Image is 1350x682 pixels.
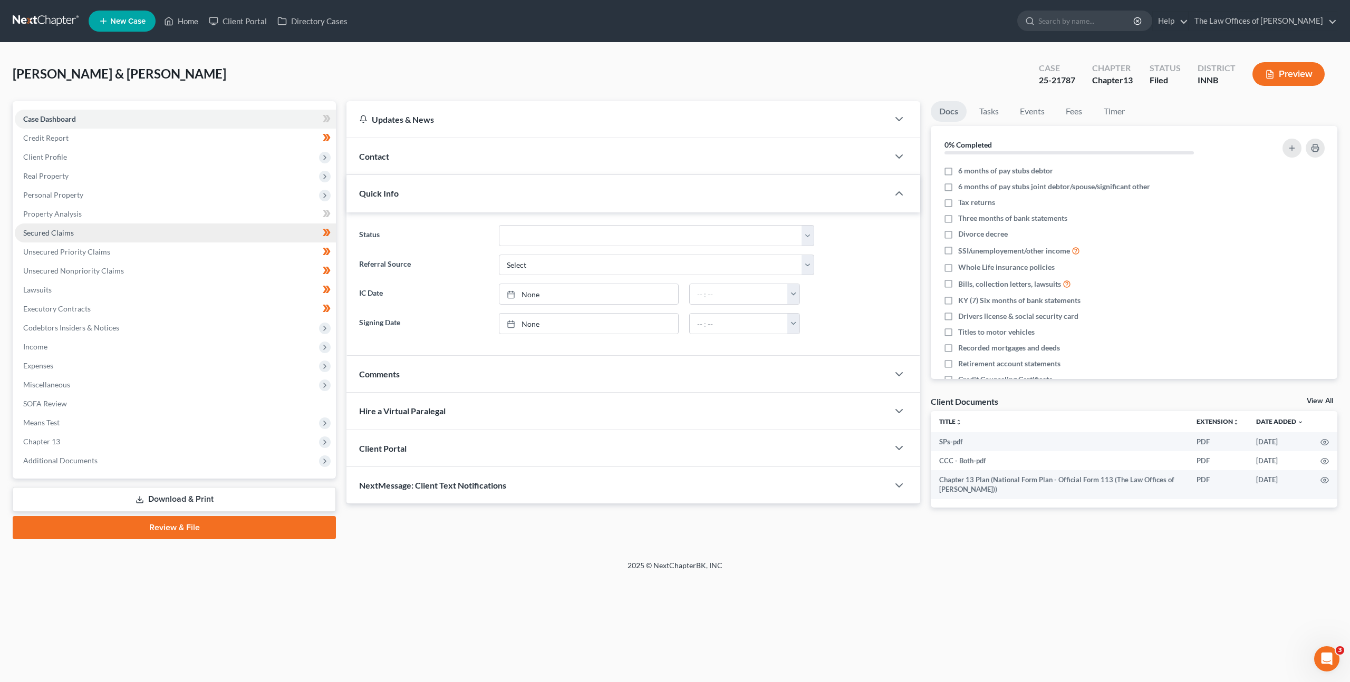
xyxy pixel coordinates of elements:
span: Additional Documents [23,456,98,465]
span: New Case [110,17,146,25]
span: Client Portal [359,443,407,453]
td: Chapter 13 Plan (National Form Plan - Official Form 113 (The Law Offices of [PERSON_NAME])) [931,470,1188,499]
span: Contact [359,151,389,161]
div: 2025 © NextChapterBK, INC [374,560,976,579]
span: Tax returns [958,197,995,208]
a: The Law Offices of [PERSON_NAME] [1189,12,1337,31]
span: Divorce decree [958,229,1008,239]
a: None [499,284,678,304]
span: Codebtors Insiders & Notices [23,323,119,332]
div: 25-21787 [1039,74,1075,86]
td: [DATE] [1248,451,1312,470]
label: Signing Date [354,313,494,334]
a: Unsecured Nonpriority Claims [15,261,336,280]
div: Case [1039,62,1075,74]
span: Three months of bank statements [958,213,1067,223]
label: IC Date [354,284,494,305]
td: PDF [1188,470,1248,499]
span: 13 [1123,75,1133,85]
a: Directory Cases [272,12,353,31]
span: SSI/unemployement/other income [958,246,1070,256]
span: Client Profile [23,152,67,161]
span: Expenses [23,361,53,370]
span: KY (7) Six months of bank statements [958,295,1081,306]
a: None [499,314,678,334]
a: Lawsuits [15,280,336,299]
a: Case Dashboard [15,110,336,129]
span: Recorded mortgages and deeds [958,343,1060,353]
a: Docs [931,101,967,122]
a: Titleunfold_more [939,417,962,425]
span: SOFA Review [23,399,67,408]
span: Credit Report [23,133,69,142]
a: Help [1153,12,1188,31]
input: -- : -- [690,314,788,334]
a: Date Added expand_more [1256,417,1304,425]
span: Lawsuits [23,285,52,294]
div: District [1198,62,1236,74]
a: Secured Claims [15,223,336,242]
a: Credit Report [15,129,336,148]
i: expand_more [1297,419,1304,425]
iframe: Intercom live chat [1314,646,1339,671]
span: NextMessage: Client Text Notifications [359,480,506,490]
div: INNB [1198,74,1236,86]
div: Chapter [1092,74,1133,86]
span: Credit Counseling Certificate [958,374,1053,385]
label: Status [354,225,494,246]
td: [DATE] [1248,432,1312,451]
div: Status [1150,62,1181,74]
a: Tasks [971,101,1007,122]
td: [DATE] [1248,470,1312,499]
a: View All [1307,397,1333,405]
span: Real Property [23,171,69,180]
div: Updates & News [359,114,876,125]
span: Hire a Virtual Paralegal [359,406,446,416]
span: Secured Claims [23,228,74,237]
input: Search by name... [1038,11,1135,31]
div: Filed [1150,74,1181,86]
span: Comments [359,369,400,379]
span: Executory Contracts [23,304,91,313]
a: Download & Print [13,487,336,512]
span: Drivers license & social security card [958,311,1078,321]
span: 6 months of pay stubs joint debtor/spouse/significant other [958,181,1150,192]
td: CCC - Both-pdf [931,451,1188,470]
a: Unsecured Priority Claims [15,242,336,261]
span: Personal Property [23,190,83,199]
span: Income [23,342,47,351]
span: [PERSON_NAME] & [PERSON_NAME] [13,66,226,81]
i: unfold_more [1233,419,1239,425]
span: 6 months of pay stubs debtor [958,165,1053,176]
span: Retirement account statements [958,358,1060,369]
div: Chapter [1092,62,1133,74]
div: Client Documents [931,396,998,407]
span: Unsecured Nonpriority Claims [23,266,124,275]
td: PDF [1188,451,1248,470]
a: Events [1011,101,1053,122]
span: Bills, collection letters, lawsuits [958,279,1061,289]
a: Client Portal [204,12,272,31]
td: SPs-pdf [931,432,1188,451]
span: Quick Info [359,188,399,198]
a: Extensionunfold_more [1197,417,1239,425]
span: Chapter 13 [23,437,60,446]
a: Review & File [13,516,336,539]
td: PDF [1188,432,1248,451]
a: SOFA Review [15,394,336,413]
a: Executory Contracts [15,299,336,318]
strong: 0% Completed [944,140,992,149]
a: Property Analysis [15,204,336,223]
a: Home [159,12,204,31]
span: Means Test [23,418,60,427]
button: Preview [1252,62,1325,86]
input: -- : -- [690,284,788,304]
span: 3 [1336,646,1344,655]
span: Miscellaneous [23,380,70,389]
a: Fees [1057,101,1091,122]
span: Property Analysis [23,209,82,218]
a: Timer [1095,101,1133,122]
i: unfold_more [956,419,962,425]
label: Referral Source [354,255,494,276]
span: Case Dashboard [23,114,76,123]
